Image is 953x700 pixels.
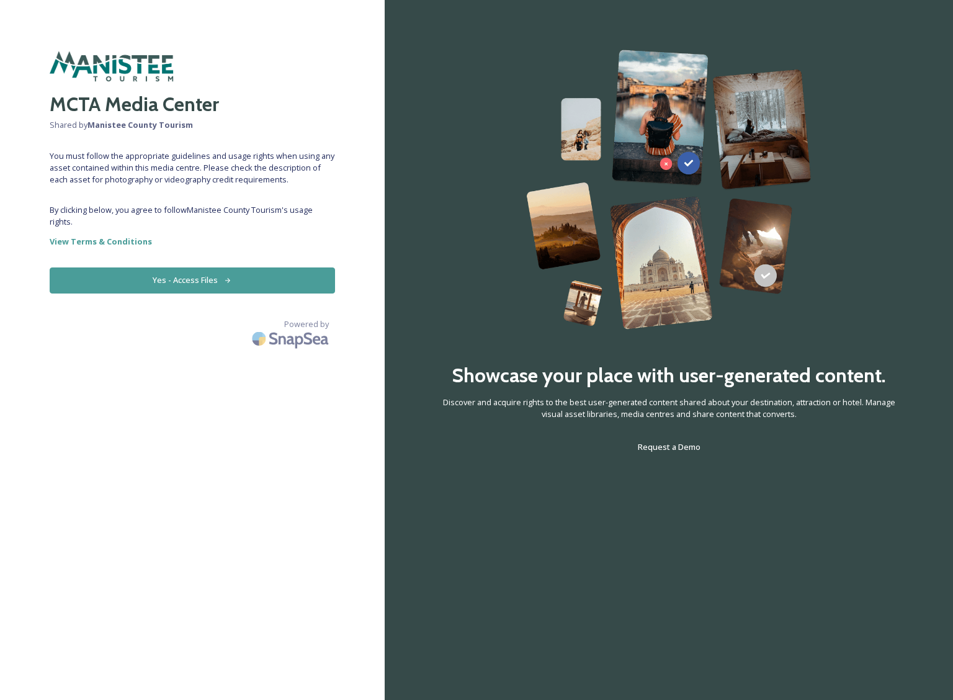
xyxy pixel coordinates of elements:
img: 63b42ca75bacad526042e722_Group%20154-p-800.png [526,50,812,330]
img: manisteetourism-webheader.png [50,50,174,83]
a: View Terms & Conditions [50,234,335,249]
strong: Manistee County Tourism [87,119,193,130]
span: By clicking below, you agree to follow Manistee County Tourism 's usage rights. [50,204,335,228]
span: Shared by [50,119,335,131]
span: Powered by [284,318,329,330]
span: Request a Demo [638,441,700,452]
img: SnapSea Logo [248,324,335,353]
strong: View Terms & Conditions [50,236,152,247]
a: Request a Demo [638,439,700,454]
h2: MCTA Media Center [50,89,335,119]
h2: Showcase your place with user-generated content. [452,361,886,390]
span: You must follow the appropriate guidelines and usage rights when using any asset contained within... [50,150,335,186]
button: Yes - Access Files [50,267,335,293]
span: Discover and acquire rights to the best user-generated content shared about your destination, att... [434,397,903,420]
